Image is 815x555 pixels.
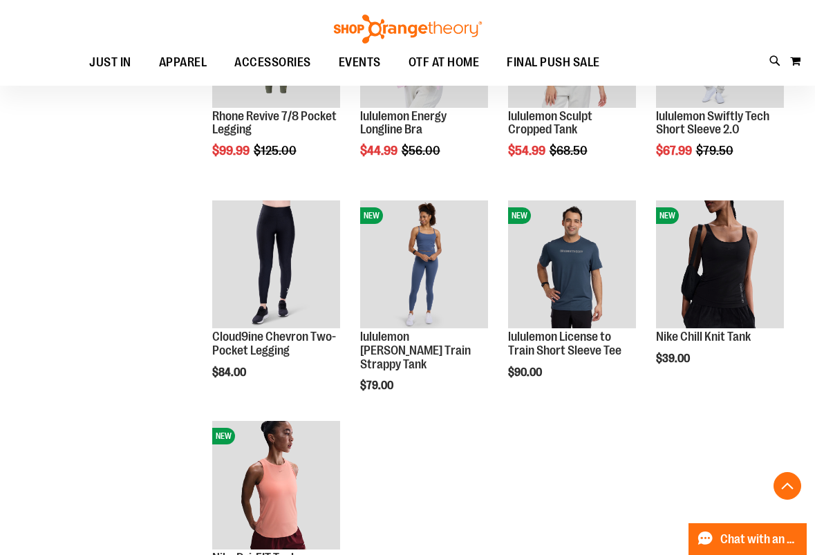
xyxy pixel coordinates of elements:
img: Nike Dri-FIT Tank [212,421,340,549]
span: NEW [360,207,383,224]
a: Nike Dri-FIT TankNEW [212,421,340,551]
div: product [353,194,495,428]
span: NEW [508,207,531,224]
span: $39.00 [656,352,692,365]
a: lululemon Wunder Train Strappy TankNEW [360,200,488,330]
a: Rhone Revive 7/8 Pocket Legging [212,109,337,137]
span: Chat with an Expert [720,533,798,546]
span: ACCESSORIES [234,47,311,78]
span: $44.99 [360,144,400,158]
span: EVENTS [339,47,381,78]
span: APPAREL [159,47,207,78]
a: lululemon Energy Longline Bra [360,109,447,137]
span: $99.99 [212,144,252,158]
a: lululemon Sculpt Cropped Tank [508,109,592,137]
a: Nike Chill Knit TankNEW [656,200,784,330]
img: lululemon Wunder Train Strappy Tank [360,200,488,328]
span: $90.00 [508,366,544,379]
img: lululemon License to Train Short Sleeve Tee [508,200,636,328]
span: NEW [212,428,235,444]
a: Cloud9ine Chevron Two-Pocket Legging [212,330,336,357]
span: OTF AT HOME [409,47,480,78]
div: product [205,194,347,414]
button: Chat with an Expert [688,523,807,555]
button: Back To Top [774,472,801,500]
img: Nike Chill Knit Tank [656,200,784,328]
span: $67.99 [656,144,694,158]
span: $84.00 [212,366,248,379]
img: Cloud9ine Chevron Two-Pocket Legging [212,200,340,328]
div: product [649,194,791,400]
span: $79.50 [696,144,736,158]
span: JUST IN [89,47,131,78]
span: FINAL PUSH SALE [507,47,600,78]
a: lululemon License to Train Short Sleeve Tee [508,330,621,357]
a: Cloud9ine Chevron Two-Pocket Legging [212,200,340,330]
a: lululemon Swiftly Tech Short Sleeve 2.0 [656,109,769,137]
span: NEW [656,207,679,224]
a: Nike Chill Knit Tank [656,330,751,344]
div: product [501,194,643,414]
span: $125.00 [254,144,299,158]
span: $79.00 [360,379,395,392]
a: lululemon License to Train Short Sleeve TeeNEW [508,200,636,330]
span: $56.00 [402,144,442,158]
span: $68.50 [550,144,590,158]
span: $54.99 [508,144,547,158]
a: lululemon [PERSON_NAME] Train Strappy Tank [360,330,471,371]
img: Shop Orangetheory [332,15,484,44]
